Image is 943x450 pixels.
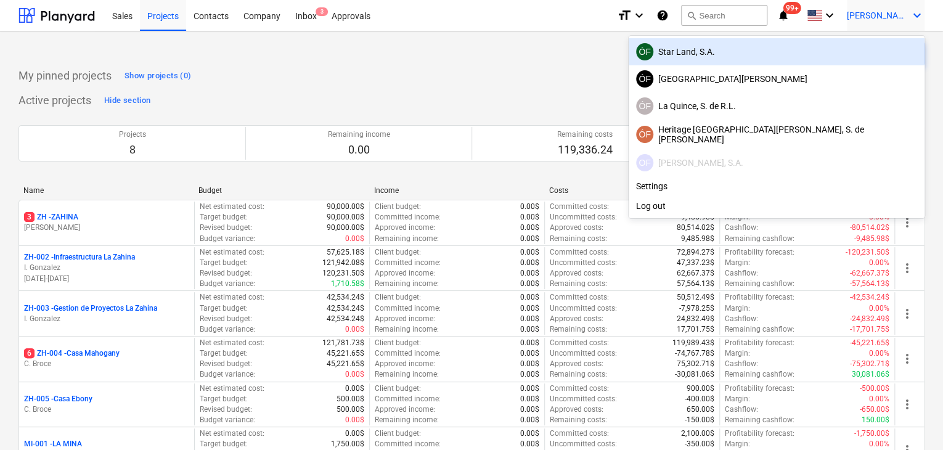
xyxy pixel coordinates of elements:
[639,101,650,111] span: ÓF
[636,43,917,60] div: Star Land, S.A.
[881,391,943,450] iframe: Chat Widget
[629,196,925,216] div: Log out
[636,125,917,144] div: Heritage [GEOGRAPHIC_DATA][PERSON_NAME], S. de [PERSON_NAME]
[636,154,653,171] div: Oscar Frances
[629,176,925,196] div: Settings
[881,391,943,450] div: Widget de chat
[636,97,917,115] div: La Quince, S. de R.L.
[639,47,650,57] span: ÓF
[636,70,917,88] div: [GEOGRAPHIC_DATA][PERSON_NAME]
[639,74,650,84] span: ÓF
[639,158,650,168] span: OF
[636,43,653,60] div: Óscar Francés
[639,129,650,139] span: ÓF
[636,97,653,115] div: Óscar Francés
[636,154,917,171] div: [PERSON_NAME], S.A.
[636,70,653,88] div: Óscar Francés
[636,126,653,143] div: Óscar Francés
